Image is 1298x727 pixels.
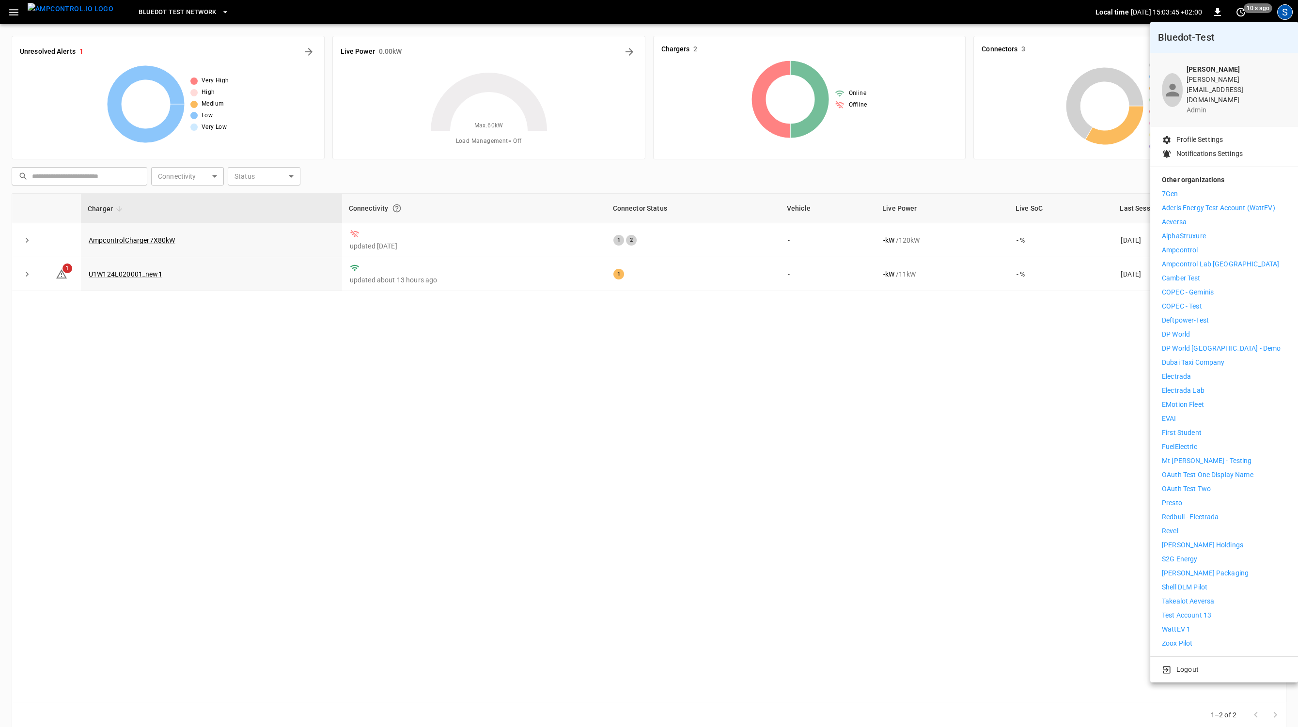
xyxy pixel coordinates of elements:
p: WattEV 1 [1162,624,1190,634]
p: Ampcontrol [1162,245,1198,255]
p: Profile Settings [1176,135,1223,145]
p: FuelElectric [1162,442,1197,452]
p: [PERSON_NAME][EMAIL_ADDRESS][DOMAIN_NAME] [1187,75,1286,105]
p: Electrada [1162,371,1191,382]
p: Shell DLM Pilot [1162,582,1207,592]
p: [PERSON_NAME] Holdings [1162,540,1243,550]
div: profile-icon [1162,73,1183,107]
p: COPEC - Test [1162,301,1202,311]
p: Aderis Energy Test Account (WattEV) [1162,203,1275,213]
p: Other organizations [1162,175,1286,189]
p: Notifications Settings [1176,149,1243,159]
p: OAuth Test One Display Name [1162,470,1253,480]
p: First Student [1162,428,1202,438]
p: Ampcontrol Lab [GEOGRAPHIC_DATA] [1162,259,1279,269]
p: Test Account 13 [1162,610,1211,620]
p: Aeversa [1162,217,1187,227]
p: Zoox Pilot [1162,638,1192,649]
p: 7Gen [1162,189,1178,199]
p: Redbull - Electrada [1162,512,1219,522]
p: Camber Test [1162,273,1200,283]
p: DP World [GEOGRAPHIC_DATA] - Demo [1162,343,1281,354]
p: COPEC - Geminis [1162,287,1214,297]
p: Revel [1162,526,1178,536]
p: admin [1187,105,1286,115]
p: OAuth Test Two [1162,484,1211,494]
p: Mt [PERSON_NAME] - Testing [1162,456,1251,466]
p: Takealot Aeversa [1162,596,1214,606]
p: S2G Energy [1162,554,1197,564]
p: DP World [1162,329,1190,340]
p: Presto [1162,498,1182,508]
b: [PERSON_NAME] [1187,65,1240,73]
p: EVAI [1162,414,1176,424]
h6: Bluedot-Test [1158,30,1290,45]
p: [PERSON_NAME] Packaging [1162,568,1249,578]
p: Deftpower-Test [1162,315,1209,325]
p: AlphaStruxure [1162,231,1206,241]
p: Electrada Lab [1162,386,1204,396]
p: Logout [1176,665,1199,675]
p: eMotion Fleet [1162,400,1204,410]
p: Dubai Taxi Company [1162,357,1224,368]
